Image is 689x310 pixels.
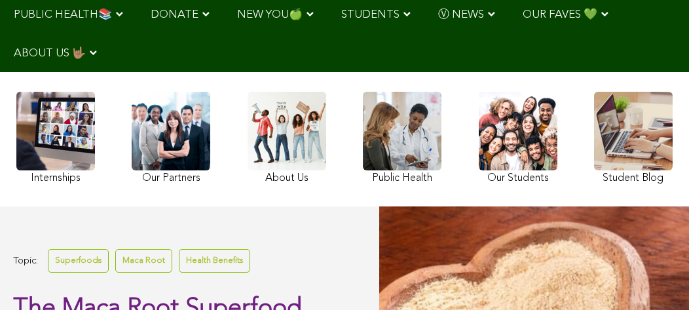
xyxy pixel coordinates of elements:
[151,9,198,20] span: DONATE
[14,9,112,20] span: PUBLIC HEALTH📚
[115,249,172,272] a: Maca Root
[13,252,38,270] span: Topic:
[341,9,400,20] span: STUDENTS
[624,247,689,310] iframe: Chat Widget
[48,249,109,272] a: Superfoods
[179,249,250,272] a: Health Benefits
[14,48,86,59] span: ABOUT US 🤟🏽
[523,9,597,20] span: OUR FAVES 💚
[237,9,303,20] span: NEW YOU🍏
[438,9,484,20] span: Ⓥ NEWS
